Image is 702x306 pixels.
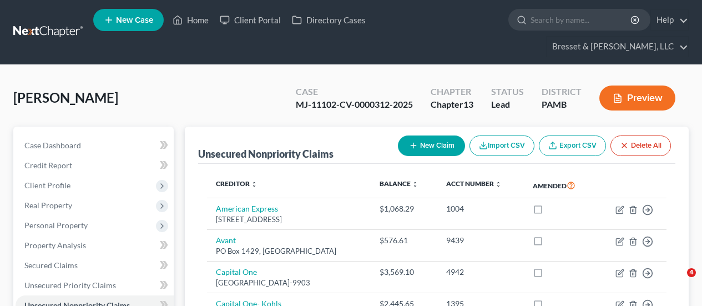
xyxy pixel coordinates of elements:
[24,220,88,230] span: Personal Property
[296,98,413,111] div: MJ-11102-CV-0000312-2025
[16,275,174,295] a: Unsecured Priority Claims
[542,86,582,98] div: District
[610,136,671,156] button: Delete All
[116,16,153,24] span: New Case
[412,181,418,188] i: unfold_more
[687,268,696,277] span: 4
[216,235,236,245] a: Avant
[216,278,361,288] div: [GEOGRAPHIC_DATA]-9903
[599,86,675,111] button: Preview
[463,99,473,109] span: 13
[16,235,174,255] a: Property Analysis
[216,267,257,277] a: Capital One
[431,98,473,111] div: Chapter
[16,155,174,175] a: Credit Report
[296,86,413,98] div: Case
[24,200,72,210] span: Real Property
[547,37,688,57] a: Bresset & [PERSON_NAME], LLC
[24,141,81,150] span: Case Dashboard
[216,214,361,225] div: [STREET_ADDRESS]
[446,235,515,246] div: 9439
[216,246,361,257] div: PO Box 1429, [GEOGRAPHIC_DATA]
[446,179,502,188] a: Acct Number unfold_more
[446,203,515,214] div: 1004
[531,9,632,30] input: Search by name...
[16,136,174,155] a: Case Dashboard
[24,160,72,170] span: Credit Report
[524,173,595,198] th: Amended
[542,98,582,111] div: PAMB
[16,255,174,275] a: Secured Claims
[380,203,429,214] div: $1,068.29
[491,86,524,98] div: Status
[491,98,524,111] div: Lead
[651,10,688,30] a: Help
[469,136,534,156] button: Import CSV
[24,240,86,250] span: Property Analysis
[24,280,116,290] span: Unsecured Priority Claims
[431,86,473,98] div: Chapter
[214,10,286,30] a: Client Portal
[539,136,606,156] a: Export CSV
[664,268,691,295] iframe: Intercom live chat
[198,147,334,160] div: Unsecured Nonpriority Claims
[251,181,257,188] i: unfold_more
[380,235,429,246] div: $576.61
[380,179,418,188] a: Balance unfold_more
[380,267,429,278] div: $3,569.10
[167,10,214,30] a: Home
[13,89,118,106] span: [PERSON_NAME]
[216,204,278,213] a: American Express
[495,181,502,188] i: unfold_more
[446,267,515,278] div: 4942
[24,180,70,190] span: Client Profile
[216,179,257,188] a: Creditor unfold_more
[398,136,465,156] button: New Claim
[286,10,371,30] a: Directory Cases
[24,260,78,270] span: Secured Claims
